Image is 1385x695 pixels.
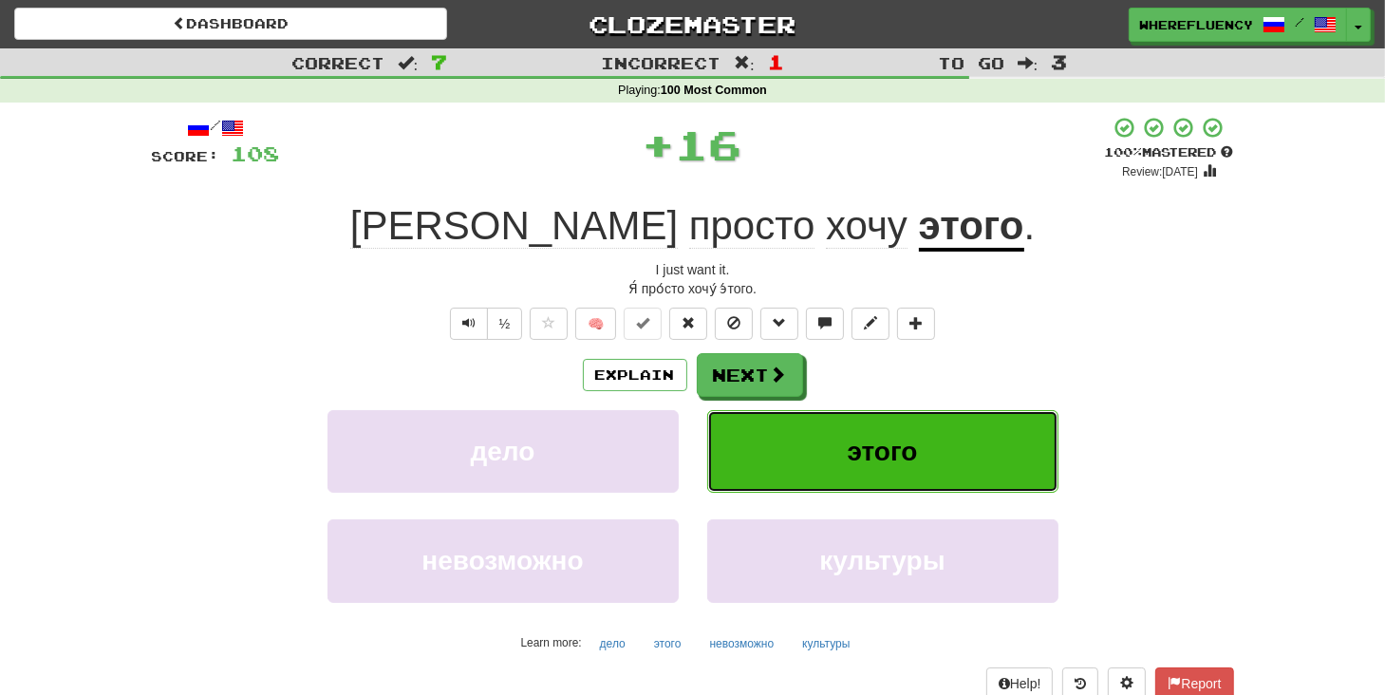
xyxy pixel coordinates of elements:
span: [PERSON_NAME] [350,203,678,249]
span: 7 [431,50,447,73]
u: этого [919,203,1024,252]
button: культуры [792,629,860,658]
span: To go [938,53,1004,72]
span: 1 [768,50,784,73]
button: этого [644,629,692,658]
span: Correct [291,53,384,72]
a: Dashboard [14,8,447,40]
span: wherefluency [1139,16,1253,33]
button: Explain [583,359,687,391]
button: Set this sentence to 100% Mastered (alt+m) [624,308,662,340]
span: : [1018,55,1039,71]
span: 16 [676,121,742,168]
span: Score: [152,148,220,164]
span: невозможно [421,546,583,575]
span: : [398,55,419,71]
div: Mastered [1105,144,1234,161]
a: Clozemaster [476,8,908,41]
button: дело [590,629,636,658]
button: этого [707,410,1058,493]
span: . [1024,203,1036,248]
a: wherefluency / [1129,8,1347,42]
button: Grammar (alt+g) [760,308,798,340]
span: просто [689,203,815,249]
span: : [734,55,755,71]
button: Add to collection (alt+a) [897,308,935,340]
span: 3 [1051,50,1067,73]
span: культуры [819,546,945,575]
button: Discuss sentence (alt+u) [806,308,844,340]
button: Edit sentence (alt+d) [852,308,889,340]
small: Learn more: [521,636,582,649]
span: дело [471,437,535,466]
strong: 100 Most Common [661,84,767,97]
span: + [643,116,676,173]
button: дело [328,410,679,493]
button: невозможно [328,519,679,602]
span: хочу [826,203,908,249]
button: Favorite sentence (alt+f) [530,308,568,340]
span: Incorrect [601,53,721,72]
div: I just want it. [152,260,1234,279]
div: / [152,116,280,140]
button: Play sentence audio (ctl+space) [450,308,488,340]
small: Review: [DATE] [1122,165,1198,178]
span: 108 [232,141,280,165]
div: Text-to-speech controls [446,308,523,340]
span: этого [848,437,918,466]
span: / [1295,15,1304,28]
button: культуры [707,519,1058,602]
button: 🧠 [575,308,616,340]
button: Next [697,353,803,397]
button: Reset to 0% Mastered (alt+r) [669,308,707,340]
span: 100 % [1105,144,1143,160]
div: Я́ про́сто хочу́ э́того. [152,279,1234,298]
button: Ignore sentence (alt+i) [715,308,753,340]
button: ½ [487,308,523,340]
button: невозможно [699,629,784,658]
